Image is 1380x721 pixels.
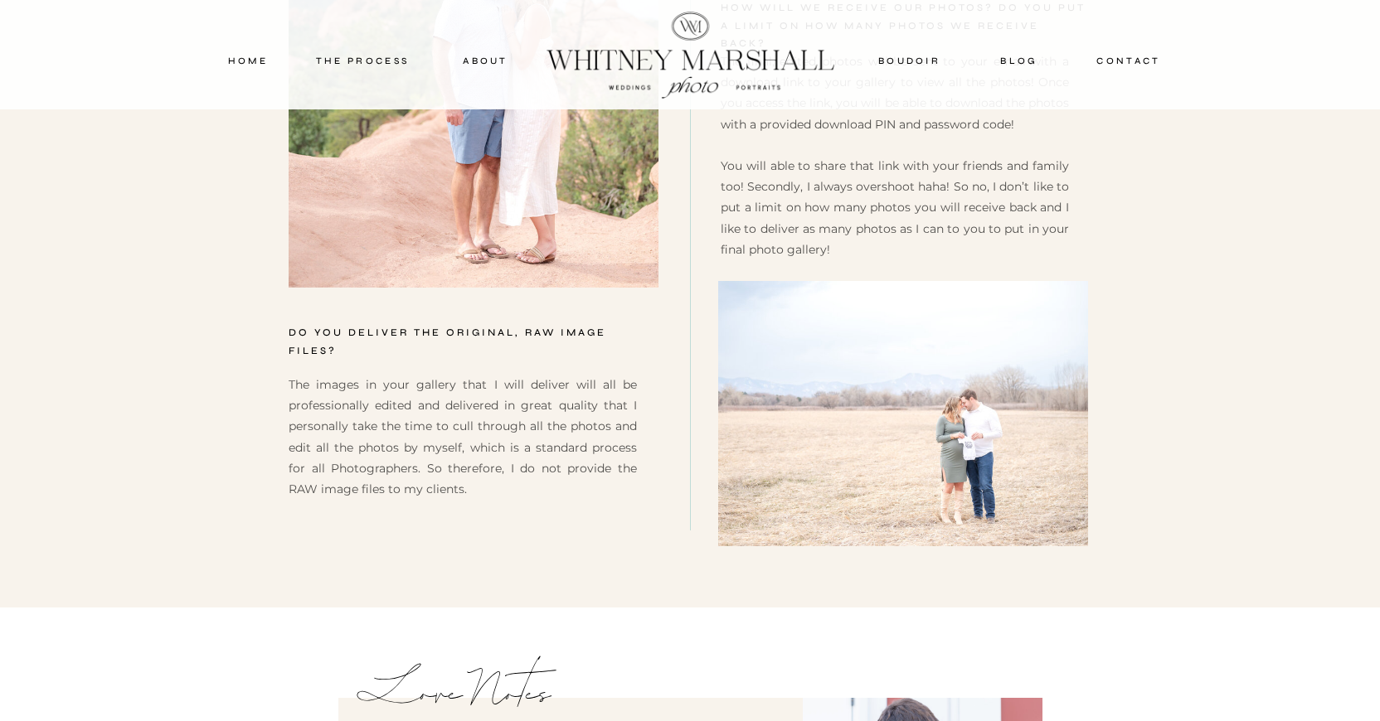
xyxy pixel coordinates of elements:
a: THE PROCESS [313,53,412,68]
a: boudoir [876,53,943,68]
a: about [445,53,527,68]
a: blog [983,53,1056,68]
p: Do you deliver the original, RAW image files? [289,324,656,356]
div: Love Notes [358,651,571,708]
a: contact [1090,53,1168,68]
p: The images in your gallery that I will deliver will all be professionally edited and delivered in... [289,375,637,500]
a: home [212,53,284,68]
p: The final, edited photos will be sent to your email with a download link to your gallery to view ... [721,51,1069,266]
